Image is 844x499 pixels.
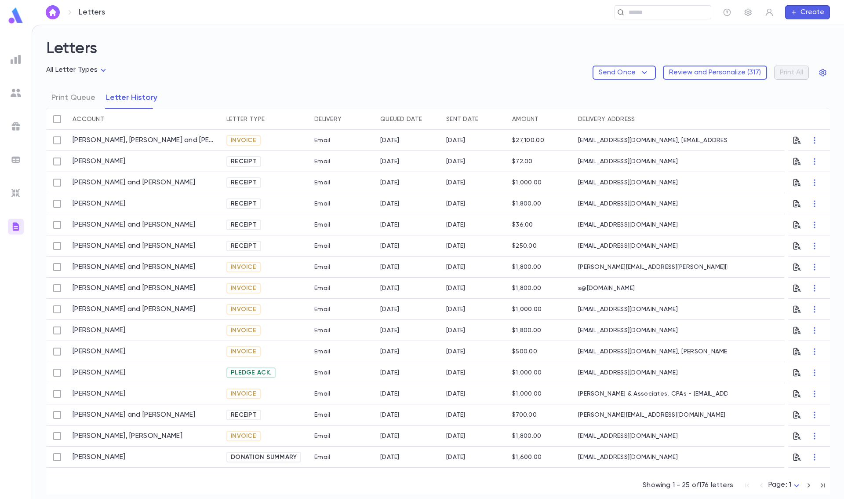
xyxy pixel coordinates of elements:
div: Amount [512,109,539,130]
div: [EMAIL_ADDRESS][DOMAIN_NAME] [574,468,728,489]
div: 8/1/2025 [380,433,400,440]
div: 7/31/2025 [446,454,466,461]
a: [PERSON_NAME] and [PERSON_NAME] [73,263,196,272]
button: Preview [793,366,801,380]
div: Email [314,454,330,461]
button: Preview [793,281,801,295]
button: Preview [793,197,801,211]
div: Delivery Address [574,109,728,130]
a: [PERSON_NAME] [73,326,126,335]
div: 8/12/2025 [446,200,466,207]
div: [EMAIL_ADDRESS][DOMAIN_NAME] [574,426,728,447]
button: Preview [793,133,801,147]
button: Preview [793,260,801,274]
div: Email [314,285,330,292]
button: Letter History [106,87,157,109]
div: [EMAIL_ADDRESS][DOMAIN_NAME] [574,193,728,214]
div: $500.00 [512,348,537,355]
div: All Letter Types [46,63,109,77]
div: 8/19/2025 [446,137,466,144]
a: [PERSON_NAME] and [PERSON_NAME] [73,411,196,419]
div: Email [314,348,330,355]
div: 8/7/2025 [446,264,466,271]
div: Email [314,242,330,249]
span: Receipt [227,221,260,228]
span: Invoice [227,348,260,355]
div: 8/5/2025 [380,369,400,376]
img: reports_grey.c525e4749d1bce6a11f5fe2a8de1b229.svg [11,54,21,65]
div: 8/5/2025 [446,348,466,355]
img: letters_gradient.3eab1cb48f695cfc331407e3924562ea.svg [11,221,21,232]
a: [PERSON_NAME], [PERSON_NAME] [73,432,182,440]
div: 8/5/2025 [446,327,466,334]
div: Email [314,137,330,144]
div: $27,100.00 [512,137,544,144]
p: Showing 1 - 25 of 176 letters [643,481,733,490]
button: Preview [793,387,801,401]
div: 8/12/2025 [380,242,400,249]
a: [PERSON_NAME] [73,368,126,377]
div: 8/5/2025 [380,327,400,334]
div: 8/12/2025 [446,221,466,228]
span: Receipt [227,179,260,186]
div: [EMAIL_ADDRESS][DOMAIN_NAME], [PERSON_NAME][EMAIL_ADDRESS][DOMAIN_NAME] [574,341,728,362]
img: imports_grey.530a8a0e642e233f2baf0ef88e8c9fcb.svg [11,188,21,198]
div: $250.00 [512,242,537,249]
button: Preview [793,176,801,190]
a: [PERSON_NAME], [PERSON_NAME] and [PERSON_NAME] [73,136,218,145]
a: [PERSON_NAME] and [PERSON_NAME] [73,178,196,187]
div: 8/4/2025 [446,411,466,418]
div: $36.00 [512,221,533,228]
div: [EMAIL_ADDRESS][DOMAIN_NAME] [574,235,728,257]
a: [PERSON_NAME] and [PERSON_NAME] [73,220,196,229]
div: 8/1/2025 [446,433,466,440]
div: Letter Type [226,109,265,130]
div: Delivery [310,109,376,130]
button: Preview [793,218,801,232]
div: $1,800.00 [512,327,542,334]
p: Send Once [599,68,636,77]
div: 8/7/2025 [380,285,400,292]
div: Email [314,179,330,186]
div: 7/31/2025 [380,454,400,461]
span: Invoice [227,306,260,313]
span: Invoice [227,137,260,144]
div: Email [314,158,330,165]
button: Preview [793,154,801,169]
div: 8/18/2025 [380,158,400,165]
div: $72.00 [512,158,533,165]
a: [PERSON_NAME] and [PERSON_NAME] [73,242,196,250]
div: Amount [508,109,574,130]
div: [EMAIL_ADDRESS][DOMAIN_NAME] [574,299,728,320]
div: Queued Date [376,109,442,130]
div: $1,800.00 [512,433,542,440]
div: Account [73,109,104,130]
a: [PERSON_NAME] [73,157,126,166]
div: 8/5/2025 [380,390,400,397]
div: [EMAIL_ADDRESS][DOMAIN_NAME] [574,320,728,341]
div: 8/14/2025 [446,179,466,186]
a: [PERSON_NAME] [73,453,126,462]
span: Receipt [227,158,260,165]
button: Preview [793,471,801,485]
div: Email [314,306,330,313]
img: batches_grey.339ca447c9d9533ef1741baa751efc33.svg [11,154,21,165]
div: 8/19/2025 [380,137,400,144]
div: $1,800.00 [512,285,542,292]
div: Email [314,369,330,376]
div: 8/7/2025 [380,306,400,313]
div: $1,000.00 [512,369,542,376]
span: Invoice [227,433,260,440]
a: [PERSON_NAME] [73,199,126,208]
div: [EMAIL_ADDRESS][DOMAIN_NAME], [EMAIL_ADDRESS][DOMAIN_NAME], [EMAIL_ADDRESS][DOMAIN_NAME] [574,130,728,151]
div: Email [314,390,330,397]
div: Delivery [314,109,342,130]
button: Preview [793,323,801,338]
div: Account [68,109,222,130]
div: Delivery Address [578,109,635,130]
span: Receipt [227,242,260,249]
div: 8/5/2025 [380,348,400,355]
a: [PERSON_NAME] [73,389,126,398]
div: 8/7/2025 [380,264,400,271]
span: Invoice [227,390,260,397]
